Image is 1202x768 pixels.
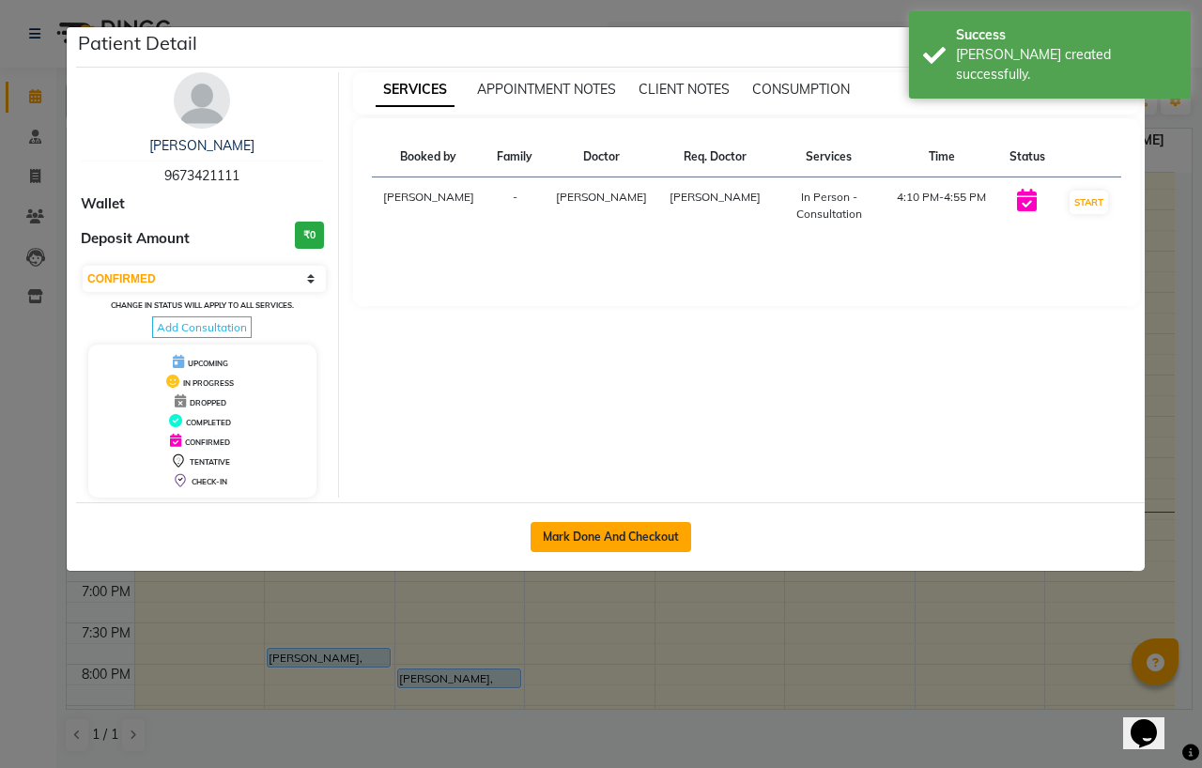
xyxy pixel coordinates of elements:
span: UPCOMING [188,359,228,368]
span: COMPLETED [186,418,231,427]
div: In Person - Consultation [783,189,874,223]
span: CHECK-IN [192,477,227,486]
span: APPOINTMENT NOTES [477,81,616,98]
span: IN PROGRESS [183,378,234,388]
span: Wallet [81,193,125,215]
span: Add Consultation [152,316,252,338]
td: [PERSON_NAME] [372,177,486,235]
span: [PERSON_NAME] [670,190,761,204]
span: CONSUMPTION [752,81,850,98]
th: Status [997,137,1056,177]
td: - [485,177,544,235]
th: Booked by [372,137,486,177]
th: Doctor [544,137,658,177]
th: Req. Doctor [658,137,773,177]
div: Success [956,25,1177,45]
iframe: chat widget [1123,693,1183,749]
th: Family [485,137,544,177]
span: DROPPED [190,398,226,407]
span: TENTATIVE [190,457,230,467]
button: Mark Done And Checkout [531,522,691,552]
th: Services [772,137,886,177]
span: Deposit Amount [81,228,190,250]
a: [PERSON_NAME] [149,137,254,154]
span: SERVICES [376,73,455,107]
div: Bill created successfully. [956,45,1177,84]
button: START [1070,191,1108,214]
h3: ₹0 [295,222,324,249]
span: CLIENT NOTES [639,81,730,98]
h5: Patient Detail [78,29,197,57]
td: 4:10 PM-4:55 PM [886,177,998,235]
span: 9673421111 [164,167,239,184]
small: Change in status will apply to all services. [111,300,294,310]
span: CONFIRMED [185,438,230,447]
span: [PERSON_NAME] [556,190,647,204]
img: avatar [174,72,230,129]
th: Time [886,137,998,177]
